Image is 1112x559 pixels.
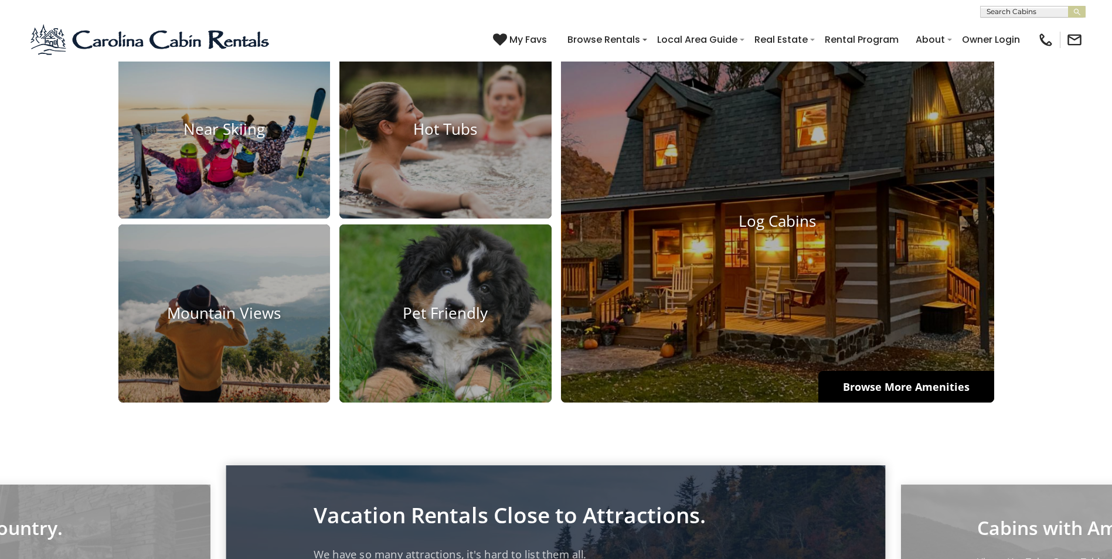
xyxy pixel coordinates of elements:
[1066,32,1083,48] img: mail-regular-black.png
[339,40,552,219] a: Hot Tubs
[339,224,552,403] a: Pet Friendly
[749,29,814,50] a: Real Estate
[118,305,331,323] h4: Mountain Views
[339,305,552,323] h4: Pet Friendly
[910,29,951,50] a: About
[819,29,904,50] a: Rental Program
[651,29,743,50] a: Local Area Guide
[509,32,547,47] span: My Favs
[561,40,994,403] a: Log Cabins
[562,29,646,50] a: Browse Rentals
[118,224,331,403] a: Mountain Views
[493,32,550,47] a: My Favs
[339,120,552,138] h4: Hot Tubs
[956,29,1026,50] a: Owner Login
[1038,32,1054,48] img: phone-regular-black.png
[314,506,798,525] p: Vacation Rentals Close to Attractions.
[561,212,994,230] h4: Log Cabins
[118,120,331,138] h4: Near Skiing
[118,40,331,219] a: Near Skiing
[29,22,273,57] img: Blue-2.png
[818,371,994,403] a: Browse More Amenities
